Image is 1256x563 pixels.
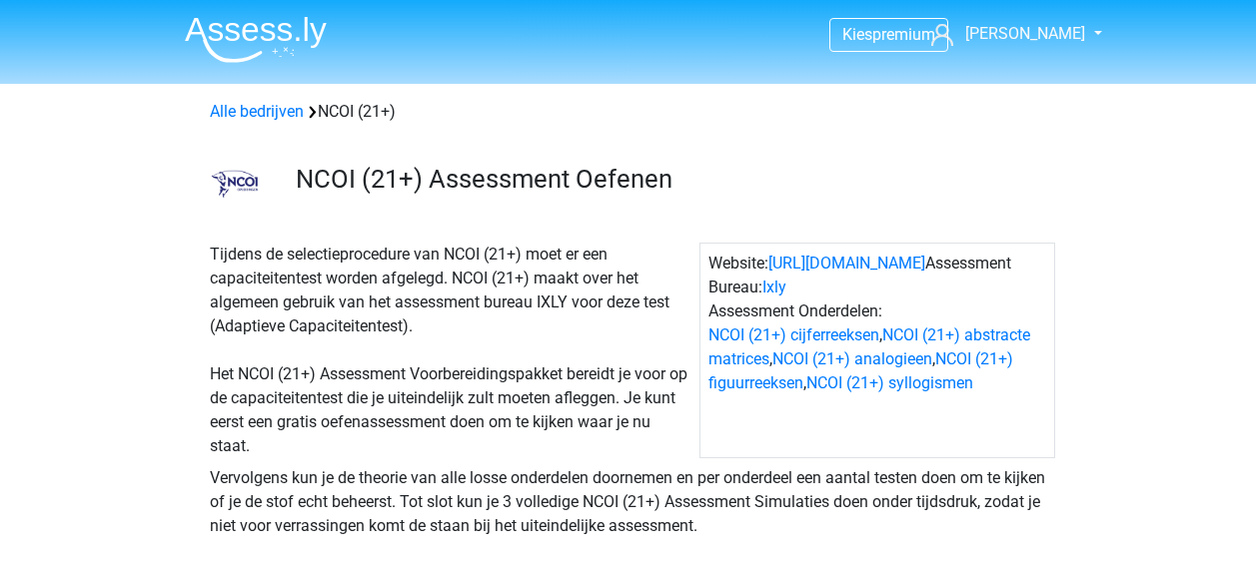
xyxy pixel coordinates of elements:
[185,16,327,63] img: Assessly
[806,373,973,392] a: NCOI (21+) syllogismen
[202,243,699,458] div: Tijdens de selectieprocedure van NCOI (21+) moet er een capaciteitentest worden afgelegd. NCOI (2...
[202,100,1055,124] div: NCOI (21+)
[296,164,1040,195] h3: NCOI (21+) Assessment Oefenen
[762,278,786,296] a: Ixly
[772,349,932,368] a: NCOI (21+) analogieen
[842,25,872,44] span: Kies
[210,102,304,121] a: Alle bedrijven
[708,325,879,344] a: NCOI (21+) cijferreeksen
[923,22,1087,46] a: [PERSON_NAME]
[965,24,1085,43] span: [PERSON_NAME]
[768,254,925,273] a: [URL][DOMAIN_NAME]
[699,243,1055,458] div: Website: Assessment Bureau: Assessment Onderdelen: , , , ,
[872,25,935,44] span: premium
[830,21,947,48] a: Kiespremium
